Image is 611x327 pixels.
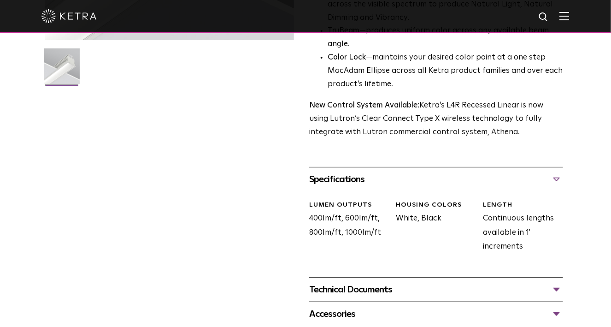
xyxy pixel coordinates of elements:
li: —maintains your desired color point at a one step MacAdam Ellipse across all Ketra product famili... [328,51,563,91]
img: Hamburger%20Nav.svg [559,12,570,20]
div: 400lm/ft, 600lm/ft, 800lm/ft, 1000lm/ft [302,201,389,254]
img: L4R-2021-Web-Square [44,48,80,91]
div: LENGTH [483,201,563,210]
div: Specifications [309,172,563,187]
div: White, Black [389,201,476,254]
div: Technical Documents [309,282,563,297]
img: ketra-logo-2019-white [41,9,97,23]
div: LUMEN OUTPUTS [309,201,389,210]
img: search icon [538,12,550,23]
div: HOUSING COLORS [396,201,476,210]
div: Accessories [309,307,563,321]
strong: Color Lock [328,54,366,61]
li: —produces uniform color across any available beam angle. [328,24,563,51]
div: Continuous lengths available in 1' increments [476,201,563,254]
strong: New Control System Available: [309,101,419,109]
p: Ketra’s L4R Recessed Linear is now using Lutron’s Clear Connect Type X wireless technology to ful... [309,99,563,139]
